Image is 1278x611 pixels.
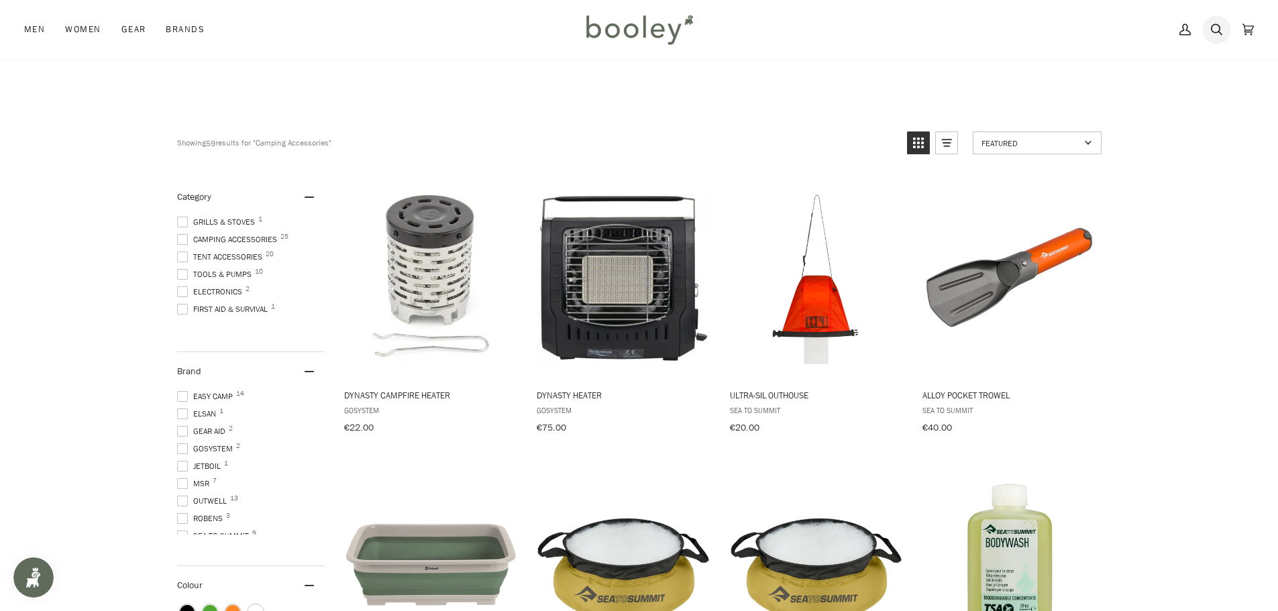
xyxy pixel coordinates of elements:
[177,286,246,298] span: Electronics
[177,460,225,472] span: Jetboil
[730,421,759,434] span: €20.00
[236,443,240,449] span: 2
[922,421,952,434] span: €40.00
[342,178,520,438] a: Dynasty Campfire Heater
[236,390,244,397] span: 14
[177,131,897,154] div: Showing results for "Camping Accessories"
[973,131,1102,154] a: Sort options
[177,190,211,203] span: Category
[535,190,712,368] img: GoSystem Dynasty Heater Black - Booley Galway
[537,389,710,401] span: Dynasty Heater
[65,23,101,36] span: Women
[258,216,262,223] span: 1
[981,137,1080,149] span: Featured
[920,190,1098,368] img: Sea to Summit Alloy Pocket Trowel - Booley Galway
[580,10,698,49] img: Booley
[280,233,288,240] span: 25
[177,530,253,542] span: Sea to Summit
[177,579,213,592] span: Colour
[730,389,904,401] span: Ultra-Sil Outhouse
[213,478,217,484] span: 7
[121,23,146,36] span: Gear
[728,178,906,438] a: Ultra-Sil Outhouse
[255,268,263,275] span: 10
[535,178,712,438] a: Dynasty Heater
[177,365,201,378] span: Brand
[177,268,256,280] span: Tools & Pumps
[728,190,906,368] img: Sea to Summit Ultra-Sil Outhouse Orange - Booley Galway
[252,530,256,537] span: 9
[246,286,250,292] span: 2
[224,460,228,467] span: 1
[907,131,930,154] a: View grid mode
[177,443,237,455] span: GoSystem
[166,23,205,36] span: Brands
[344,389,518,401] span: Dynasty Campfire Heater
[344,421,374,434] span: €22.00
[177,390,237,402] span: Easy Camp
[344,404,518,416] span: GoSystem
[177,425,229,437] span: Gear Aid
[177,233,281,245] span: Camping Accessories
[935,131,958,154] a: View list mode
[342,190,520,368] img: GoSystem Dynasty Campfire Heater - Booley Galway
[266,251,274,258] span: 20
[177,478,213,490] span: MSR
[920,178,1098,438] a: Alloy Pocket Trowel
[13,557,54,598] iframe: Button to open loyalty program pop-up
[922,404,1096,416] span: Sea to Summit
[219,408,223,414] span: 1
[177,512,227,524] span: Robens
[230,495,238,502] span: 13
[177,408,220,420] span: Elsan
[730,404,904,416] span: Sea to Summit
[271,303,275,310] span: 1
[177,495,231,507] span: Outwell
[177,303,272,315] span: First Aid & Survival
[922,389,1096,401] span: Alloy Pocket Trowel
[177,216,259,228] span: Grills & Stoves
[229,425,233,432] span: 2
[537,404,710,416] span: GoSystem
[537,421,566,434] span: €75.00
[206,137,215,149] b: 59
[24,23,45,36] span: Men
[226,512,230,519] span: 3
[177,251,266,263] span: Tent Accessories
